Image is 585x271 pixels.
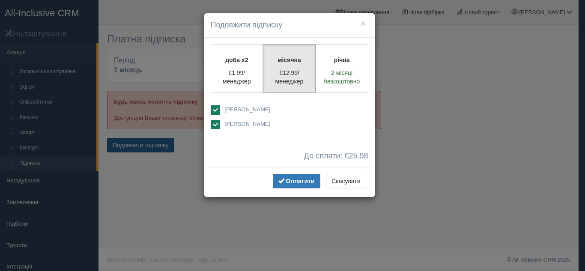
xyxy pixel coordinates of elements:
p: €12.99/менеджер [269,68,310,86]
span: [PERSON_NAME] [224,106,270,113]
button: Оплатити [273,174,320,188]
button: Скасувати [326,174,366,188]
span: До сплати: € [304,152,368,161]
span: [PERSON_NAME] [224,121,270,127]
span: Оплатити [286,178,315,185]
p: €1.99/менеджер [216,68,258,86]
p: 2 місяці безкоштовно [321,68,363,86]
p: річна [321,56,363,64]
h4: Подовжити підписку [211,20,368,31]
button: × [361,19,366,28]
span: 25.98 [349,152,368,160]
p: доба x2 [216,56,258,64]
p: місячна [269,56,310,64]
